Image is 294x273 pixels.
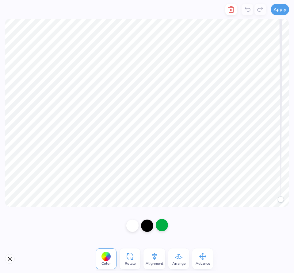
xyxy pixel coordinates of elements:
[278,196,284,202] div: Accessibility label
[101,261,111,266] span: Color
[146,261,163,266] span: Alignment
[5,254,15,264] button: Close
[271,4,289,15] button: Apply
[172,261,185,266] span: Arrange
[196,261,210,266] span: Advance
[125,261,136,266] span: Rotate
